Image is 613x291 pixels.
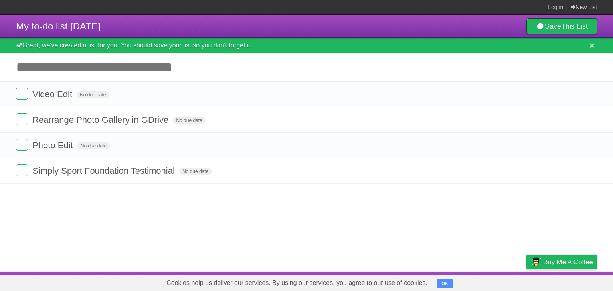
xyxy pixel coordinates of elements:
label: Done [16,88,28,100]
span: Rearrange Photo Gallery in GDrive [32,115,170,125]
span: Video Edit [32,89,74,99]
label: Done [16,139,28,151]
img: Buy me a coffee [530,255,541,269]
b: This List [561,22,588,30]
a: Suggest a feature [547,274,597,289]
span: My to-do list [DATE] [16,21,101,31]
a: About [420,274,437,289]
span: No due date [173,117,205,124]
span: Cookies help us deliver our services. By using our services, you agree to our use of cookies. [158,275,435,291]
span: No due date [77,142,110,149]
span: Buy me a coffee [543,255,593,269]
span: No due date [179,168,212,175]
button: OK [437,279,453,288]
a: Buy me a coffee [526,255,597,269]
span: Simply Sport Foundation Testimonial [32,166,177,176]
label: Done [16,164,28,176]
a: SaveThis List [526,18,597,34]
a: Developers [447,274,479,289]
a: Terms [489,274,506,289]
a: Privacy [516,274,537,289]
span: Photo Edit [32,140,75,150]
span: No due date [77,91,109,98]
label: Done [16,113,28,125]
